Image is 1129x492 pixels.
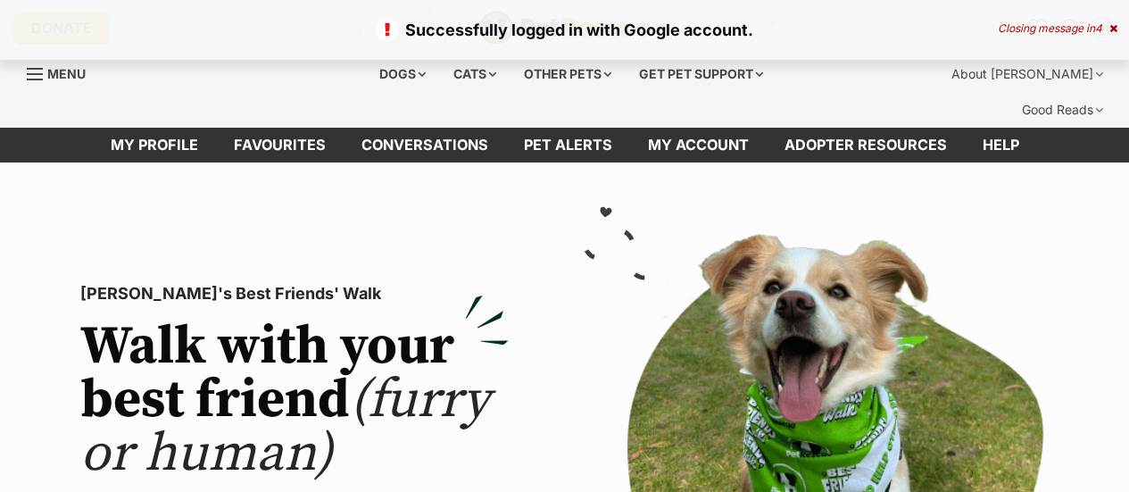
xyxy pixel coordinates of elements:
div: Cats [441,56,509,92]
div: Other pets [511,56,624,92]
span: Menu [47,66,86,81]
div: Dogs [367,56,438,92]
a: Menu [27,56,98,88]
a: Favourites [216,128,344,163]
span: (furry or human) [80,367,490,488]
div: Get pet support [627,56,776,92]
a: Pet alerts [506,128,630,163]
a: Adopter resources [767,128,965,163]
div: About [PERSON_NAME] [939,56,1116,92]
h2: Walk with your best friend [80,321,509,481]
a: Help [965,128,1037,163]
div: Good Reads [1009,92,1116,128]
a: conversations [344,128,506,163]
p: [PERSON_NAME]'s Best Friends' Walk [80,281,509,306]
a: My account [630,128,767,163]
a: My profile [93,128,216,163]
